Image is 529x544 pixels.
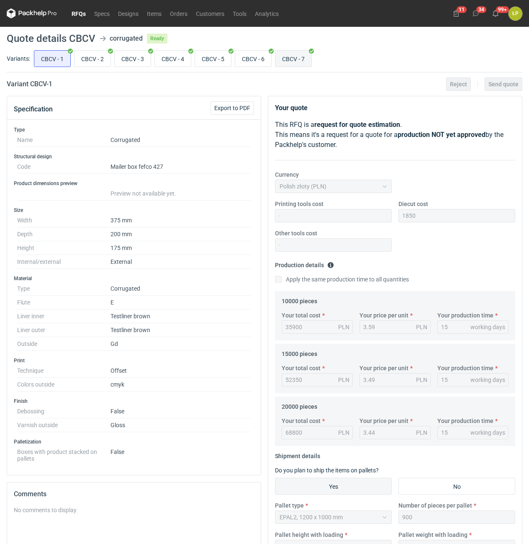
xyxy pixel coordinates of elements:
label: Other tools cost [275,229,317,237]
dd: 175 mm [110,241,251,255]
label: Your price per unit [360,311,408,320]
dd: False [110,445,251,462]
legend: 10000 pieces [282,294,317,304]
label: Do you plan to ship the items on pallets? [275,467,379,474]
div: working days [470,323,505,331]
dd: Corrugated [110,282,251,296]
label: Currency [275,170,299,179]
label: Your total cost [282,364,321,372]
dd: Corrugated [110,133,251,147]
span: Preview not available yet. [110,190,176,197]
a: Designs [114,8,143,18]
dt: Varnish outside [17,418,110,432]
button: Specification [14,99,53,119]
label: Your production time [437,311,493,320]
dd: 200 mm [110,227,251,241]
label: Pallet type [275,501,304,510]
button: 34 [469,7,483,20]
label: Your production time [437,364,493,372]
h3: Palletization [14,438,254,445]
dd: Offset [110,364,251,378]
dt: Flute [17,296,110,309]
button: Send quote [485,77,522,91]
div: PLN [338,323,349,331]
h3: Structural design [14,153,254,160]
label: CBCV - 4 [154,50,191,67]
label: CBCV - 7 [275,50,312,67]
dd: Gloss [110,418,251,432]
h3: Size [14,207,254,214]
legend: Shipment details [275,449,320,459]
label: Your total cost [282,417,321,425]
span: Export to PDF [214,105,250,111]
label: Your production time [437,417,493,425]
dt: Type [17,282,110,296]
strong: Your quote [275,104,308,112]
dt: Outside [17,337,110,351]
h3: Print [14,357,254,364]
span: Ready [147,34,167,44]
dt: Internal/external [17,255,110,269]
label: Printing tools cost [275,200,324,208]
span: Send quote [488,81,519,87]
a: Analytics [251,8,283,18]
dd: 375 mm [110,214,251,227]
div: working days [470,376,505,384]
div: PLN [416,428,427,437]
dd: Testliner brown [110,323,251,337]
label: Diecut cost [398,200,428,208]
dt: Debossing [17,405,110,418]
label: Pallet weight with loading [398,531,467,539]
label: Your price per unit [360,417,408,425]
dt: Code [17,160,110,174]
button: 99+ [489,7,502,20]
dd: External [110,255,251,269]
label: Your total cost [282,311,321,320]
div: No comments to display [14,506,254,514]
legend: 15000 pieces [282,347,317,357]
label: Pallet height with loading [275,531,343,539]
div: PLN [338,428,349,437]
a: Specs [90,8,114,18]
dt: Liner inner [17,309,110,323]
dd: cmyk [110,378,251,392]
h3: Product dimensions preview [14,180,254,187]
button: ŁP [508,7,522,21]
legend: Production details [275,258,334,268]
strong: production NOT yet approved [398,131,485,139]
div: PLN [416,323,427,331]
div: PLN [416,376,427,384]
dd: E [110,296,251,309]
label: Variants: [7,54,30,63]
p: This RFQ is a . This means it's a request for a quote for a by the Packhelp's customer. [275,120,515,150]
dt: Technique [17,364,110,378]
dt: Liner outer [17,323,110,337]
label: Apply the same production time to all quantities [275,275,409,284]
label: Your price per unit [360,364,408,372]
a: Items [143,8,166,18]
dd: False [110,405,251,418]
span: Reject [450,81,467,87]
dt: Colors outside [17,378,110,392]
div: Łukasz Postawa [508,7,522,21]
label: Number of pieces per pallet [398,501,472,510]
h1: Quote details CBCV [7,34,95,44]
a: Customers [192,8,229,18]
h3: Type [14,126,254,133]
button: Reject [446,77,471,91]
a: RFQs [67,8,90,18]
label: CBCV - 1 [34,50,71,67]
dt: Width [17,214,110,227]
dt: Height [17,241,110,255]
h2: Comments [14,489,254,499]
button: 11 [449,7,463,20]
label: CBCV - 3 [114,50,151,67]
label: CBCV - 5 [195,50,231,67]
div: PLN [338,376,349,384]
h3: Material [14,275,254,282]
div: working days [470,428,505,437]
label: CBCV - 6 [235,50,272,67]
dt: Name [17,133,110,147]
dd: Mailer box fefco 427 [110,160,251,174]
